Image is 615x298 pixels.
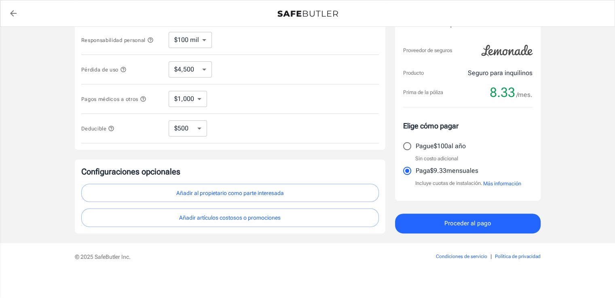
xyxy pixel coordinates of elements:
a: Política de privacidad [495,254,541,259]
font: Producto [403,70,424,76]
font: Añadir al propietario como parte interesada [176,190,284,196]
font: Incluye cuotas de instalación. [415,180,482,187]
font: Deducible [81,126,107,132]
font: /mes. [516,91,533,99]
button: Responsabilidad personal [81,35,154,45]
font: Responsabilidad personal [81,37,146,43]
img: Volver a las citas [277,10,338,17]
button: Más información [483,179,521,188]
button: Proceder al pago [395,214,541,233]
font: Proveedor de seguros [403,47,452,53]
button: Pérdida de uso [81,65,127,74]
font: $100 [434,142,448,150]
font: Seguro para inquilinos [468,69,533,77]
font: © 2025 SafeButler Inc. [75,254,131,260]
font: Proceder al pago [444,220,491,227]
font: Pagos médicos a otros [81,96,138,102]
font: 8.33 [490,85,515,100]
font: Configuraciones opcionales [81,167,180,176]
font: Elige cómo pagar [403,122,459,130]
a: volver a las citas [5,5,21,21]
font: mensuales [446,167,478,175]
font: Pérdida de uso [81,67,119,73]
font: al año [448,142,466,150]
button: Deducible [81,124,115,133]
font: Prima de la póliza [403,89,443,95]
font: Sin costo adicional [415,155,458,162]
font: Paga [416,167,430,175]
font: Más información [483,180,521,187]
img: Limonada [477,39,537,62]
font: Pague [416,142,434,150]
a: Condiciones de servicio [436,254,487,259]
font: Añadir artículos costosos o promociones [179,215,281,221]
button: Añadir al propietario como parte interesada [81,184,379,202]
button: Pagos médicos a otros [81,94,146,104]
font: $9.33 [430,167,446,175]
font: | [490,254,492,259]
button: Añadir artículos costosos o promociones [81,208,379,227]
